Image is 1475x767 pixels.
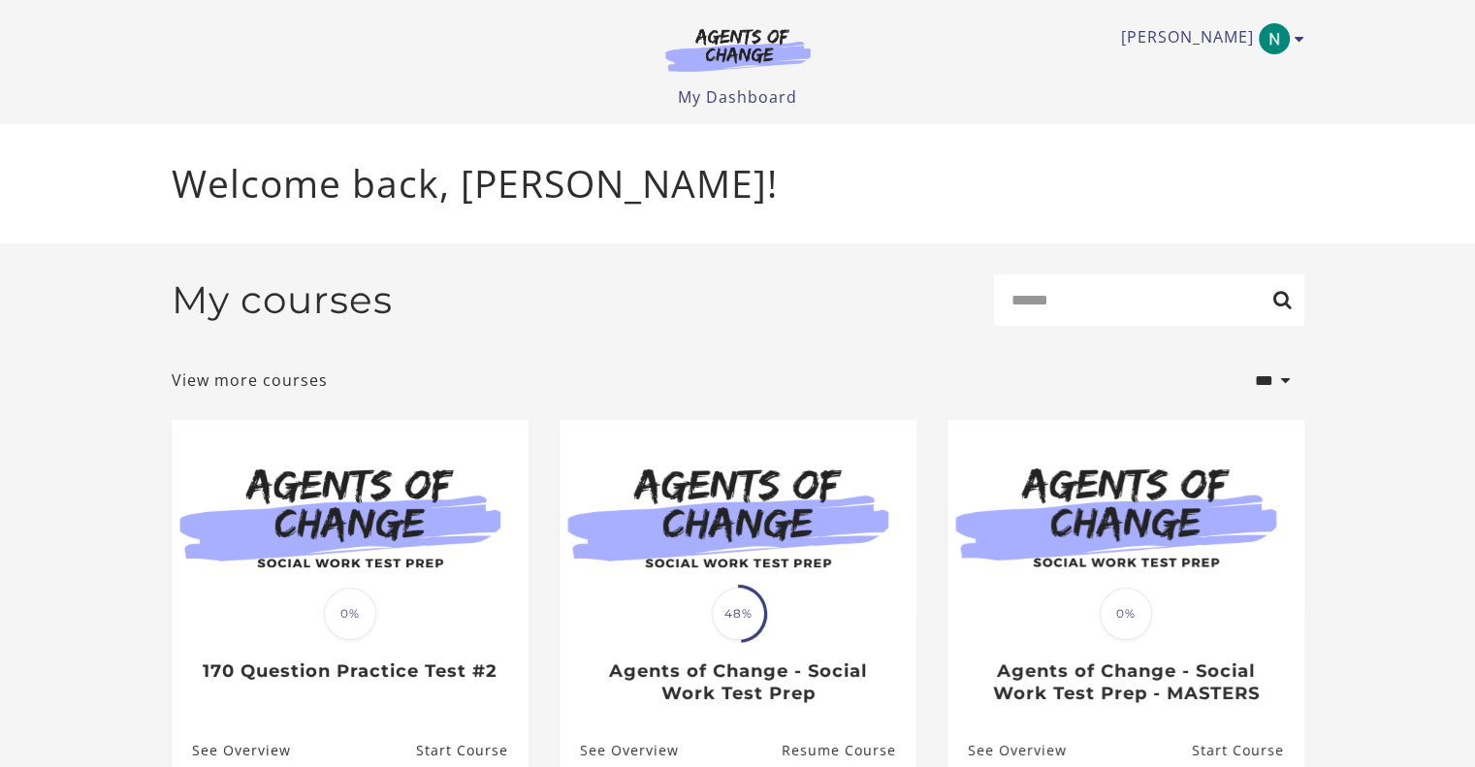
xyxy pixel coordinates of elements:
a: View more courses [172,368,328,392]
a: Toggle menu [1121,23,1295,54]
p: Welcome back, [PERSON_NAME]! [172,155,1304,212]
span: 48% [712,588,764,640]
span: 0% [324,588,376,640]
h2: My courses [172,277,393,323]
h3: Agents of Change - Social Work Test Prep - MASTERS [968,660,1283,704]
h3: Agents of Change - Social Work Test Prep [580,660,895,704]
h3: 170 Question Practice Test #2 [192,660,507,683]
span: 0% [1100,588,1152,640]
a: My Dashboard [678,86,797,108]
img: Agents of Change Logo [645,27,831,72]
